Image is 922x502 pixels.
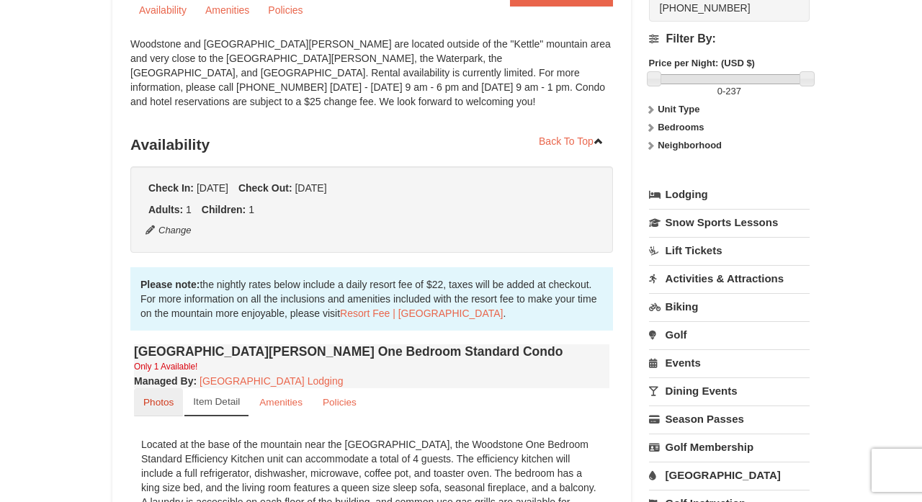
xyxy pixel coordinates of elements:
small: Amenities [259,397,303,408]
span: Managed By [134,375,193,387]
span: 1 [186,204,192,215]
h3: Availability [130,130,613,159]
div: the nightly rates below include a daily resort fee of $22, taxes will be added at checkout. For m... [130,267,613,331]
strong: Adults: [148,204,183,215]
a: Golf Membership [649,434,810,460]
a: Snow Sports Lessons [649,209,810,236]
span: [DATE] [197,182,228,194]
a: [GEOGRAPHIC_DATA] [649,462,810,488]
h4: Filter By: [649,32,810,45]
h4: [GEOGRAPHIC_DATA][PERSON_NAME] One Bedroom Standard Condo [134,344,609,359]
strong: Please note: [140,279,200,290]
strong: Unit Type [658,104,699,115]
small: Policies [323,397,357,408]
a: Policies [313,388,366,416]
a: Amenities [250,388,312,416]
span: 0 [717,86,722,97]
strong: Check In: [148,182,194,194]
label: - [649,84,810,99]
span: 237 [725,86,741,97]
strong: Neighborhood [658,140,722,151]
div: Woodstone and [GEOGRAPHIC_DATA][PERSON_NAME] are located outside of the "Kettle" mountain area an... [130,37,613,123]
a: Biking [649,293,810,320]
small: Item Detail [193,396,240,407]
a: Resort Fee | [GEOGRAPHIC_DATA] [340,308,503,319]
a: Dining Events [649,377,810,404]
strong: Check Out: [238,182,292,194]
strong: Price per Night: (USD $) [649,58,755,68]
a: Season Passes [649,405,810,432]
small: Only 1 Available! [134,362,197,372]
a: Lodging [649,181,810,207]
button: Change [145,223,192,238]
a: [GEOGRAPHIC_DATA] Lodging [200,375,343,387]
strong: Children: [202,204,246,215]
span: [DATE] [295,182,326,194]
span: 1 [249,204,254,215]
a: Lift Tickets [649,237,810,264]
a: Back To Top [529,130,613,152]
small: Photos [143,397,174,408]
a: Item Detail [184,388,249,416]
strong: : [134,375,197,387]
a: Photos [134,388,183,416]
strong: Bedrooms [658,122,704,133]
a: Events [649,349,810,376]
a: Activities & Attractions [649,265,810,292]
a: Golf [649,321,810,348]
